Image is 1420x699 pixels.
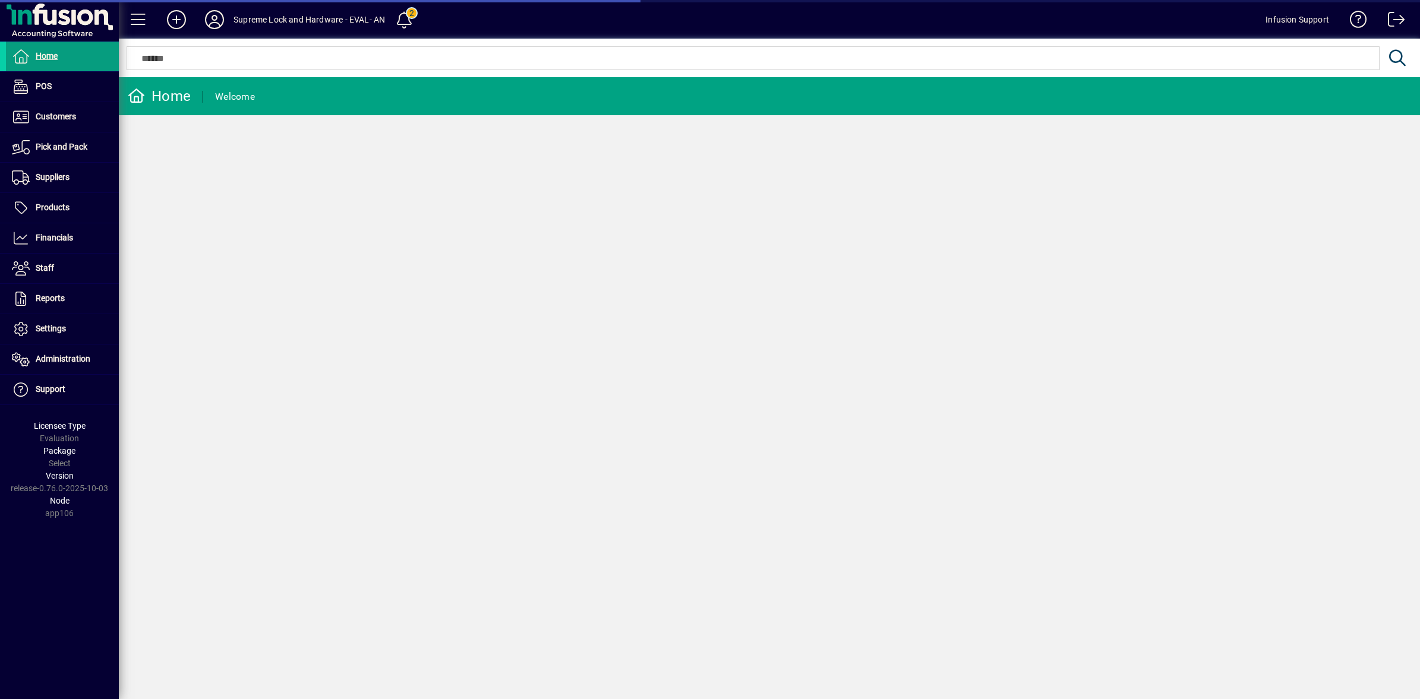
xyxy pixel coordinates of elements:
[6,132,119,162] a: Pick and Pack
[36,293,65,303] span: Reports
[6,344,119,374] a: Administration
[157,9,195,30] button: Add
[6,254,119,283] a: Staff
[6,284,119,314] a: Reports
[36,142,87,151] span: Pick and Pack
[1379,2,1405,41] a: Logout
[1341,2,1367,41] a: Knowledge Base
[195,9,233,30] button: Profile
[36,263,54,273] span: Staff
[6,223,119,253] a: Financials
[215,87,255,106] div: Welcome
[36,384,65,394] span: Support
[36,324,66,333] span: Settings
[43,446,75,456] span: Package
[6,72,119,102] a: POS
[6,102,119,132] a: Customers
[1266,10,1329,29] div: Infusion Support
[50,496,70,505] span: Node
[36,112,76,121] span: Customers
[233,10,385,29] div: Supreme Lock and Hardware - EVAL- AN
[36,233,73,242] span: Financials
[34,421,86,431] span: Licensee Type
[6,193,119,223] a: Products
[36,203,70,212] span: Products
[46,471,74,480] span: Version
[36,51,58,61] span: Home
[6,314,119,344] a: Settings
[6,375,119,404] a: Support
[36,354,90,363] span: Administration
[6,163,119,192] a: Suppliers
[36,172,70,182] span: Suppliers
[128,87,191,106] div: Home
[36,81,52,91] span: POS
